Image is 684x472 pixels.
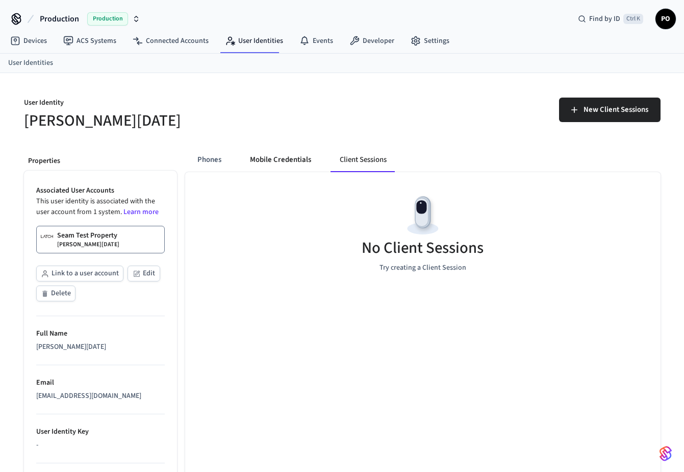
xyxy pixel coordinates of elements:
[36,226,165,253] a: Seam Test Property[PERSON_NAME][DATE]
[402,32,458,50] a: Settings
[660,445,672,462] img: SeamLogoGradient.69752ec5.svg
[128,266,160,281] button: Edit
[559,98,661,122] button: New Client Sessions
[57,230,117,241] p: Seam Test Property
[623,14,643,24] span: Ctrl K
[124,32,217,50] a: Connected Accounts
[36,185,165,196] p: Associated User Accounts
[570,10,651,28] div: Find by IDCtrl K
[55,32,124,50] a: ACS Systems
[656,10,675,28] span: PO
[379,263,466,273] p: Try creating a Client Session
[589,14,620,24] span: Find by ID
[36,286,75,301] button: Delete
[36,266,123,281] button: Link to a user account
[655,9,676,29] button: PO
[36,391,165,402] div: [EMAIL_ADDRESS][DOMAIN_NAME]
[28,156,173,167] p: Properties
[36,427,165,437] p: User Identity Key
[341,32,402,50] a: Developer
[291,32,341,50] a: Events
[400,193,446,239] img: Devices Empty State
[36,196,165,218] p: This user identity is associated with the user account from 1 system.
[8,58,53,68] a: User Identities
[57,241,119,249] p: [PERSON_NAME][DATE]
[36,342,165,352] div: [PERSON_NAME][DATE]
[40,13,79,25] span: Production
[189,148,230,172] button: Phones
[24,110,336,131] h5: [PERSON_NAME][DATE]
[36,440,165,451] div: -
[36,377,165,388] p: Email
[41,230,53,243] img: Latch Building Logo
[87,12,128,26] span: Production
[36,328,165,339] p: Full Name
[362,238,484,258] h5: No Client Sessions
[584,103,648,116] span: New Client Sessions
[332,148,395,172] button: Client Sessions
[2,32,55,50] a: Devices
[123,207,159,217] a: Learn more
[24,98,336,110] p: User Identity
[217,32,291,50] a: User Identities
[242,148,319,172] button: Mobile Credentials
